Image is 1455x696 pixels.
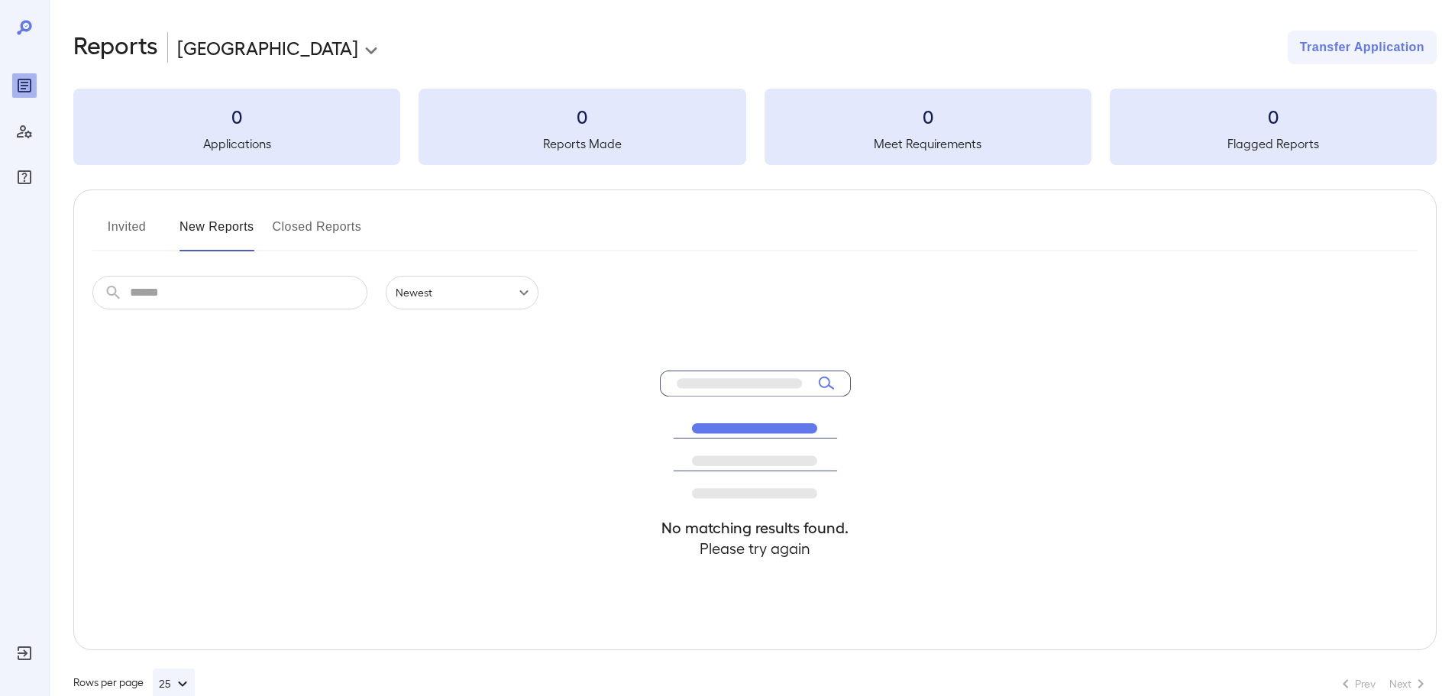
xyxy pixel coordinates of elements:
h4: Please try again [660,538,851,558]
div: FAQ [12,165,37,189]
nav: pagination navigation [1330,672,1437,696]
button: Closed Reports [273,215,362,251]
h3: 0 [73,104,400,128]
p: [GEOGRAPHIC_DATA] [177,35,358,60]
div: Manage Users [12,119,37,144]
h3: 0 [1110,104,1437,128]
h4: No matching results found. [660,517,851,538]
h5: Flagged Reports [1110,134,1437,153]
h2: Reports [73,31,158,64]
h5: Applications [73,134,400,153]
summary: 0Applications0Reports Made0Meet Requirements0Flagged Reports [73,89,1437,165]
h3: 0 [419,104,745,128]
div: Reports [12,73,37,98]
button: Transfer Application [1288,31,1437,64]
button: Invited [92,215,161,251]
h3: 0 [765,104,1091,128]
div: Log Out [12,641,37,665]
h5: Reports Made [419,134,745,153]
h5: Meet Requirements [765,134,1091,153]
button: New Reports [179,215,254,251]
div: Newest [386,276,538,309]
